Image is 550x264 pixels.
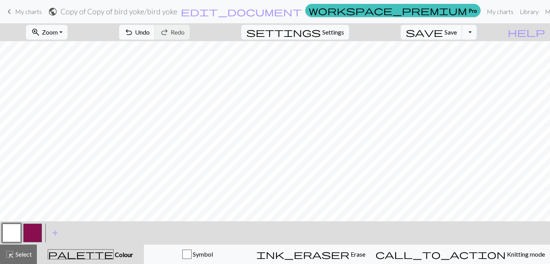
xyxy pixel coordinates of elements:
[246,28,321,37] i: Settings
[15,8,42,15] span: My charts
[14,250,32,258] span: Select
[37,245,144,264] button: Colour
[322,28,344,37] span: Settings
[5,5,42,18] a: My charts
[251,245,370,264] button: Erase
[370,245,550,264] button: Knitting mode
[375,249,506,260] span: call_to_action
[406,27,443,38] span: save
[114,251,133,258] span: Colour
[42,28,58,36] span: Zoom
[5,6,14,17] span: keyboard_arrow_left
[144,245,251,264] button: Symbol
[484,4,517,19] a: My charts
[26,25,67,40] button: Zoom
[192,250,213,258] span: Symbol
[5,249,14,260] span: highlight_alt
[61,7,177,16] h2: Copy of Copy of bird yoke / bird yoke
[50,228,60,238] span: add
[181,6,302,17] span: edit_document
[506,250,545,258] span: Knitting mode
[124,27,133,38] span: undo
[401,25,462,40] button: Save
[31,27,40,38] span: zoom_in
[349,250,365,258] span: Erase
[305,4,481,17] a: Pro
[135,28,150,36] span: Undo
[48,249,113,260] span: palette
[119,25,155,40] button: Undo
[309,5,467,16] span: workspace_premium
[508,27,545,38] span: help
[444,28,457,36] span: Save
[517,4,542,19] a: Library
[48,6,57,17] span: public
[246,27,321,38] span: settings
[256,249,349,260] span: ink_eraser
[241,25,349,40] button: SettingsSettings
